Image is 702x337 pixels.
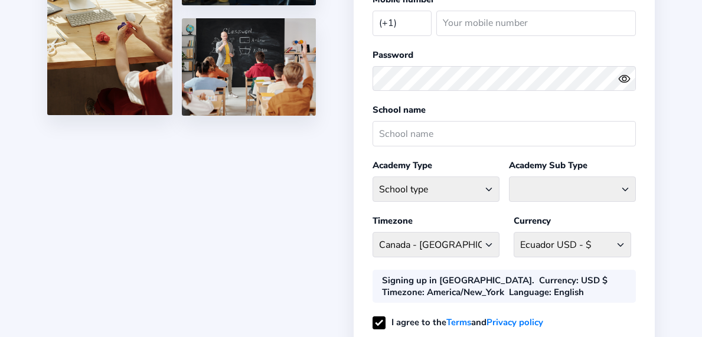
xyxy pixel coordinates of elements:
label: Currency [514,215,551,227]
div: Signing up in [GEOGRAPHIC_DATA]. [382,274,534,286]
b: Language [509,286,549,298]
div: : English [509,286,584,298]
b: Currency [539,274,576,286]
label: School name [373,104,426,116]
button: eye outlineeye off outline [618,73,636,85]
label: Academy Type [373,159,432,171]
input: School name [373,121,636,146]
b: Timezone [382,286,422,298]
a: Terms [446,315,471,330]
div: : America/New_York [382,286,504,298]
div: : USD $ [539,274,608,286]
label: Academy Sub Type [509,159,587,171]
label: I agree to the and [373,316,543,328]
a: Privacy policy [486,315,543,330]
ion-icon: eye outline [618,73,631,85]
img: 5.png [182,18,316,116]
label: Timezone [373,215,413,227]
label: Password [373,49,413,61]
input: Your mobile number [436,11,636,36]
